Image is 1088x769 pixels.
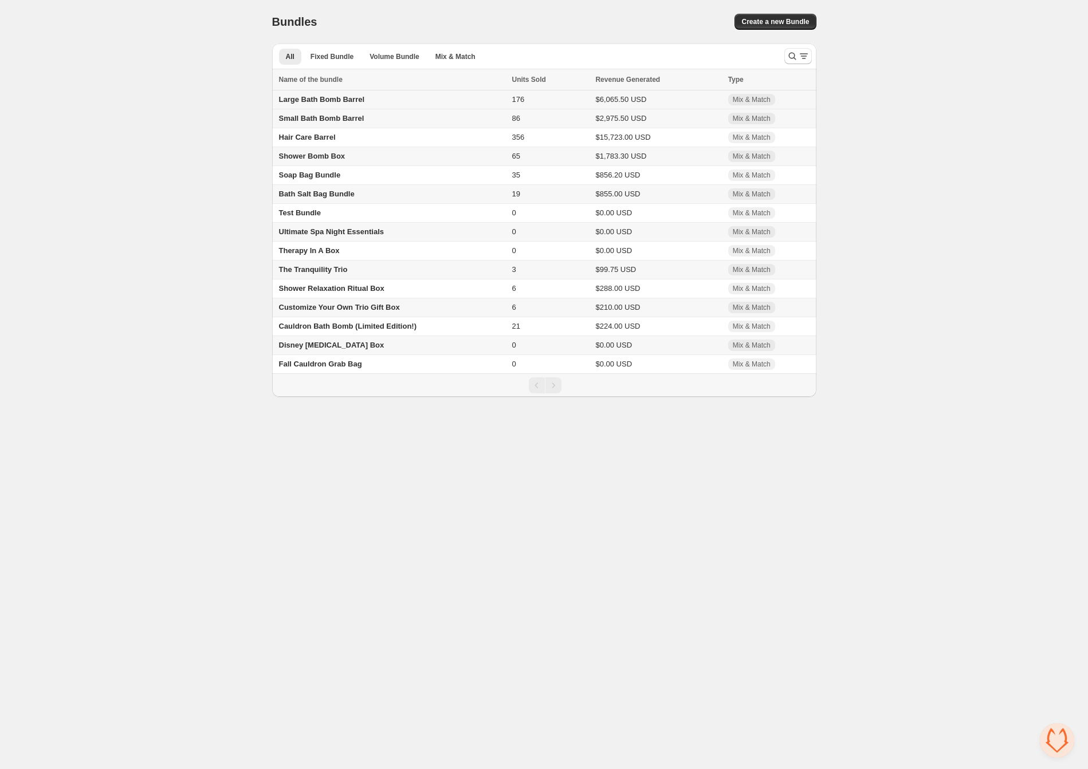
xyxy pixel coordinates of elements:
span: $288.00 USD [595,284,640,293]
span: 35 [512,171,520,179]
span: Small Bath Bomb Barrel [279,114,364,123]
span: Ultimate Spa Night Essentials [279,227,384,236]
a: Open chat [1040,723,1074,758]
span: $99.75 USD [595,265,636,274]
span: 21 [512,322,520,330]
span: 65 [512,152,520,160]
div: Type [728,74,810,85]
span: $0.00 USD [595,208,632,217]
span: Bath Salt Bag Bundle [279,190,355,198]
span: Mix & Match [733,190,771,199]
span: $0.00 USD [595,341,632,349]
button: Search and filter results [784,48,812,64]
span: $0.00 USD [595,360,632,368]
span: Soap Bag Bundle [279,171,341,179]
span: $0.00 USD [595,246,632,255]
span: Volume Bundle [370,52,419,61]
span: $210.00 USD [595,303,640,311]
span: 176 [512,95,525,104]
span: 19 [512,190,520,198]
span: Mix & Match [733,246,771,255]
span: Mix & Match [733,284,771,293]
span: Mix & Match [733,341,771,350]
span: Mix & Match [733,322,771,331]
span: Test Bundle [279,208,321,217]
nav: Pagination [272,373,816,397]
span: Mix & Match [733,227,771,236]
span: $224.00 USD [595,322,640,330]
span: 3 [512,265,516,274]
div: Name of the bundle [279,74,505,85]
span: 0 [512,208,516,217]
span: Fall Cauldron Grab Bag [279,360,362,368]
span: Disney [MEDICAL_DATA] Box [279,341,384,349]
span: Mix & Match [733,208,771,218]
span: Mix & Match [733,265,771,274]
span: 0 [512,227,516,236]
span: Mix & Match [435,52,476,61]
span: Mix & Match [733,133,771,142]
span: Fixed Bundle [311,52,353,61]
button: Units Sold [512,74,557,85]
span: Units Sold [512,74,546,85]
button: Create a new Bundle [735,14,816,30]
span: 356 [512,133,525,141]
span: Revenue Generated [595,74,660,85]
span: Large Bath Bomb Barrel [279,95,365,104]
span: Customize Your Own Trio Gift Box [279,303,400,311]
span: Therapy In A Box [279,246,340,255]
span: 0 [512,341,516,349]
span: Shower Relaxation Ritual Box [279,284,384,293]
span: Shower Bomb Box [279,152,345,160]
span: Mix & Match [733,95,771,104]
span: 0 [512,360,516,368]
span: $6,065.50 USD [595,95,646,104]
span: Mix & Match [733,360,771,369]
span: Create a new Bundle [741,17,809,26]
span: $855.00 USD [595,190,640,198]
span: All [286,52,294,61]
h1: Bundles [272,15,317,29]
span: 86 [512,114,520,123]
span: $1,783.30 USD [595,152,646,160]
span: Mix & Match [733,114,771,123]
span: $0.00 USD [595,227,632,236]
button: Revenue Generated [595,74,671,85]
span: 6 [512,303,516,311]
span: Cauldron Bath Bomb (Limited Edition!) [279,322,417,330]
span: Mix & Match [733,171,771,180]
span: 0 [512,246,516,255]
span: 6 [512,284,516,293]
span: Mix & Match [733,303,771,312]
span: $856.20 USD [595,171,640,179]
span: Hair Care Barrel [279,133,336,141]
span: $15,723.00 USD [595,133,650,141]
span: $2,975.50 USD [595,114,646,123]
span: The Tranquility Trio [279,265,348,274]
span: Mix & Match [733,152,771,161]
